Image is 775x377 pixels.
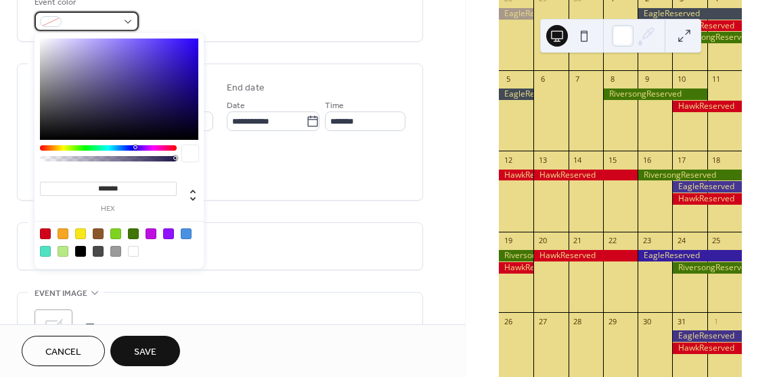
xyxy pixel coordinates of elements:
[503,316,513,326] div: 26
[642,74,652,84] div: 9
[110,246,121,257] div: #9B9B9B
[711,74,722,84] div: 11
[537,74,548,84] div: 6
[672,330,742,342] div: EagleReserved
[607,74,617,84] div: 8
[40,205,177,213] label: hex
[533,250,638,261] div: HawkReserved
[607,236,617,246] div: 22
[181,228,192,239] div: #4A90E2
[93,228,104,239] div: #8B572A
[676,155,686,165] div: 17
[537,316,548,326] div: 27
[75,246,86,257] div: #000000
[75,228,86,239] div: #F8E71C
[676,74,686,84] div: 10
[533,170,638,181] div: HawkReserved
[128,228,139,239] div: #417505
[35,309,72,347] div: ;
[676,236,686,246] div: 24
[672,193,742,205] div: HawkReserved
[672,181,742,193] div: EagleReserved
[573,155,583,165] div: 14
[711,155,722,165] div: 18
[499,170,533,181] div: HawkReserved
[607,155,617,165] div: 15
[672,32,742,43] div: RiversongReserved
[503,236,513,246] div: 19
[58,246,68,257] div: #B8E986
[227,99,245,113] span: Date
[603,89,707,100] div: RiversongReserved
[93,246,104,257] div: #4A4A4A
[573,74,583,84] div: 7
[638,8,742,20] div: EagleReserved
[573,316,583,326] div: 28
[35,286,87,301] span: Event image
[672,101,742,112] div: HawkReserved
[537,155,548,165] div: 13
[40,246,51,257] div: #50E3C2
[676,316,686,326] div: 31
[499,8,533,20] div: EagleReserved
[146,228,156,239] div: #BD10E0
[110,228,121,239] div: #7ED321
[499,89,533,100] div: EagleReserved
[128,246,139,257] div: #FFFFFF
[499,262,533,274] div: HawkReserved
[638,250,742,261] div: EagleReserved
[22,336,105,366] button: Cancel
[537,236,548,246] div: 20
[134,345,156,359] span: Save
[503,74,513,84] div: 5
[503,155,513,165] div: 12
[711,316,722,326] div: 1
[672,343,742,354] div: HawkReserved
[642,155,652,165] div: 16
[40,228,51,239] div: #D0021B
[642,236,652,246] div: 23
[325,99,344,113] span: Time
[642,316,652,326] div: 30
[499,250,533,261] div: RiversongReserved
[45,345,81,359] span: Cancel
[58,228,68,239] div: #F5A623
[638,170,742,181] div: RiversongReserved
[110,336,180,366] button: Save
[227,81,265,95] div: End date
[711,236,722,246] div: 25
[672,262,742,274] div: RiversongReserved
[672,20,742,32] div: HawkReserved
[607,316,617,326] div: 29
[163,228,174,239] div: #9013FE
[573,236,583,246] div: 21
